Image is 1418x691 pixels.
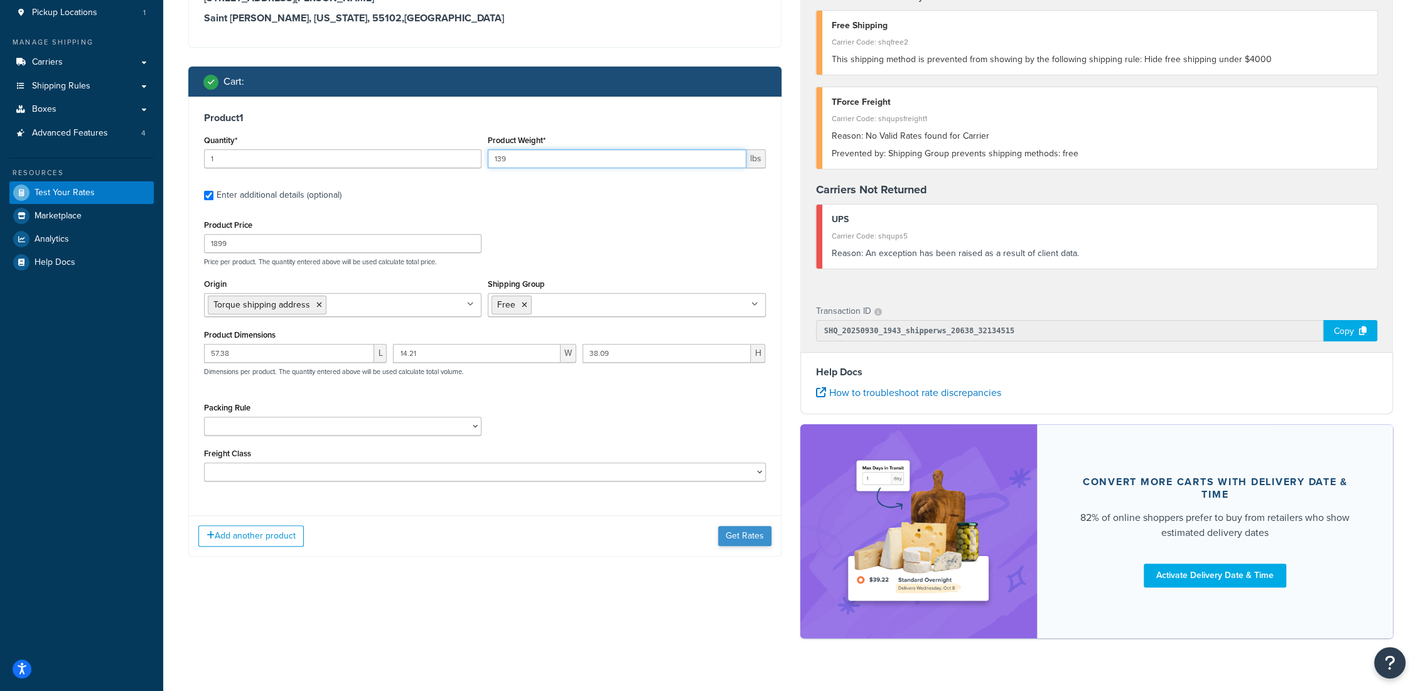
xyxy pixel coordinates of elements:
a: Boxes [9,98,154,121]
span: W [561,344,576,363]
span: Reason: [832,129,863,142]
div: An exception has been raised as a result of client data. [832,245,1368,262]
p: Dimensions per product. The quantity entered above will be used calculate total volume. [201,367,464,376]
a: Activate Delivery Date & Time [1144,564,1286,587]
a: Marketplace [9,205,154,227]
a: Help Docs [9,251,154,274]
label: Packing Rule [204,403,250,412]
label: Origin [204,279,227,289]
span: Boxes [32,104,56,115]
div: 82% of online shoppers prefer to buy from retailers who show estimated delivery dates [1067,510,1363,540]
div: UPS [832,211,1368,228]
h2: Cart : [223,76,244,87]
div: Copy [1323,320,1377,341]
span: Pickup Locations [32,8,97,18]
div: No Valid Rates found for Carrier [832,127,1368,145]
span: Reason: [832,247,863,260]
strong: Carriers Not Returned [816,181,927,198]
span: Advanced Features [32,128,108,139]
a: Analytics [9,228,154,250]
label: Shipping Group [488,279,545,289]
label: Product Dimensions [204,330,276,340]
input: Enter additional details (optional) [204,191,213,200]
span: Help Docs [35,257,75,268]
span: lbs [746,149,766,168]
img: feature-image-ddt-36eae7f7280da8017bfb280eaccd9c446f90b1fe08728e4019434db127062ab4.png [840,443,997,619]
span: This shipping method is prevented from showing by the following shipping rule: Hide free shipping... [832,53,1272,66]
div: Free Shipping [832,17,1368,35]
h4: Help Docs [816,365,1378,380]
a: Carriers [9,51,154,74]
button: Get Rates [718,526,771,546]
button: Open Resource Center [1374,647,1405,678]
div: TForce Freight [832,94,1368,111]
div: Resources [9,168,154,178]
a: Test Your Rates [9,181,154,204]
a: How to troubleshoot rate discrepancies [816,385,1001,400]
span: Analytics [35,234,69,245]
label: Product Weight* [488,136,545,145]
h3: Saint [PERSON_NAME], [US_STATE], 55102 , [GEOGRAPHIC_DATA] [204,12,766,24]
p: Transaction ID [816,303,871,320]
span: Free [497,298,515,311]
a: Advanced Features4 [9,122,154,145]
label: Product Price [204,220,252,230]
span: Torque shipping address [213,298,310,311]
div: Carrier Code: shqfree2 [832,33,1368,51]
a: Pickup Locations1 [9,1,154,24]
li: Advanced Features [9,122,154,145]
span: 1 [143,8,146,18]
label: Quantity* [204,136,237,145]
span: Marketplace [35,211,82,222]
p: Price per product. The quantity entered above will be used calculate total price. [201,257,769,266]
h3: Product 1 [204,112,766,124]
div: Carrier Code: shqupsfreight1 [832,110,1368,127]
li: Pickup Locations [9,1,154,24]
label: Freight Class [204,449,251,458]
span: H [751,344,765,363]
span: Prevented by: [832,147,886,160]
button: Add another product [198,525,304,547]
div: Convert more carts with delivery date & time [1067,476,1363,501]
span: 4 [141,128,146,139]
span: L [374,344,387,363]
div: Carrier Code: shqups5 [832,227,1368,245]
input: 0.00 [488,149,746,168]
div: Shipping Group prevents shipping methods: free [832,145,1368,163]
div: Manage Shipping [9,37,154,48]
a: Shipping Rules [9,75,154,98]
span: Test Your Rates [35,188,95,198]
div: Enter additional details (optional) [217,186,341,204]
span: Carriers [32,57,63,68]
span: Shipping Rules [32,81,90,92]
input: 0 [204,149,481,168]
